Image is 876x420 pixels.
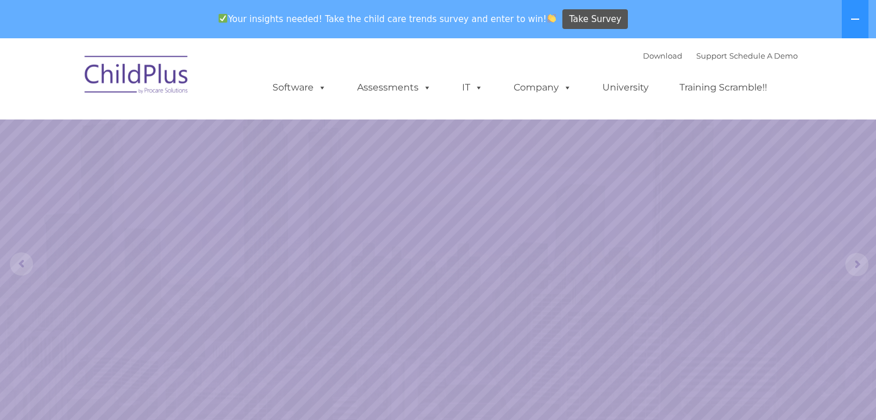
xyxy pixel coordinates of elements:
a: Learn More [595,299,743,338]
span: Your insights needed! Take the child care trends survey and enter to win! [214,8,561,30]
a: Take Survey [562,9,628,30]
a: Software [261,76,338,99]
a: IT [450,76,495,99]
img: ChildPlus by Procare Solutions [79,48,195,106]
a: Schedule A Demo [729,51,798,60]
font: | [643,51,798,60]
img: 👏 [547,14,556,23]
a: University [591,76,660,99]
span: Take Survey [569,9,621,30]
a: Training Scramble!! [668,76,779,99]
a: Download [643,51,682,60]
img: ✅ [219,14,227,23]
a: Support [696,51,727,60]
a: Company [502,76,583,99]
a: Assessments [346,76,443,99]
